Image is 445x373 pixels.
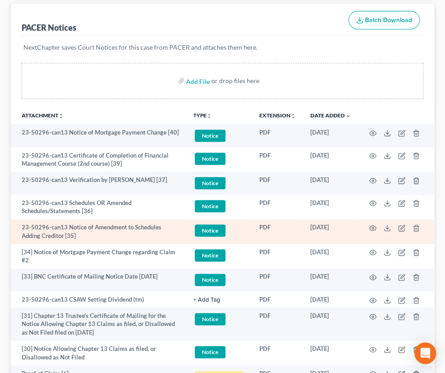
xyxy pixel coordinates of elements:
[11,269,186,292] td: [33] BNC Certificate of Mailing Notice Date [DATE]
[193,345,245,359] a: Notice
[290,113,296,119] i: unfold_more
[195,177,225,189] span: Notice
[303,195,358,219] td: [DATE]
[252,195,303,219] td: PDF
[193,295,245,304] a: + Add Tag
[365,16,412,24] span: Batch Download
[11,147,186,172] td: 23-50296-can13 Certificate of Completion of Financial Management Course (2nd course) [39]
[206,113,212,119] i: unfold_more
[195,313,225,325] span: Notice
[11,291,186,308] td: 23-50296-can13 CSAW Setting Dividend (tm)
[252,147,303,172] td: PDF
[252,269,303,292] td: PDF
[303,291,358,308] td: [DATE]
[193,113,212,119] button: TYPEunfold_more
[193,312,245,326] a: Notice
[310,112,351,119] a: Date Added expand_more
[303,308,358,340] td: [DATE]
[22,22,76,33] div: PACER Notices
[11,219,186,244] td: 23-50296-can13 Notice of Amendment to Schedules Adding Creditor [35]
[195,200,225,212] span: Notice
[414,342,436,364] div: Open Intercom Messenger
[193,272,245,287] a: Notice
[252,291,303,308] td: PDF
[193,128,245,143] a: Notice
[211,76,259,85] div: or drop files here
[303,269,358,292] td: [DATE]
[252,124,303,147] td: PDF
[193,248,245,263] a: Notice
[195,153,225,165] span: Notice
[195,274,225,286] span: Notice
[348,11,420,30] button: Batch Download
[303,147,358,172] td: [DATE]
[11,172,186,195] td: 23-50296-can13 Verification by [PERSON_NAME] [37]
[252,219,303,244] td: PDF
[11,308,186,340] td: [31] Chapter 13 Trustee's Certificate of Mailing for the Notice Allowing Chapter 13 Claims as fil...
[11,124,186,147] td: 23-50296-can13 Notice of Mortgage Payment Change [40]
[195,249,225,261] span: Notice
[346,113,351,119] i: expand_more
[193,151,245,166] a: Notice
[252,244,303,269] td: PDF
[303,172,358,195] td: [DATE]
[195,346,225,358] span: Notice
[193,297,220,303] button: + Add Tag
[259,112,296,119] a: Extensionunfold_more
[22,112,64,119] a: Attachmentunfold_more
[195,224,225,237] span: Notice
[303,340,358,365] td: [DATE]
[252,172,303,195] td: PDF
[303,219,358,244] td: [DATE]
[11,195,186,219] td: 23-50296-can13 Schedules OR Amended Schedules/Statements [36]
[193,199,245,214] a: Notice
[303,124,358,147] td: [DATE]
[193,176,245,191] a: Notice
[11,244,186,269] td: [34] Notice of Mortgage Payment Change regarding Claim #2
[193,223,245,238] a: Notice
[303,244,358,269] td: [DATE]
[195,130,225,142] span: Notice
[58,113,64,119] i: unfold_more
[252,308,303,340] td: PDF
[23,43,422,52] p: NextChapter saves Court Notices for this case from PACER and attaches them here.
[11,340,186,365] td: [30] Notice Allowing Chapter 13 Claims as filed, or Disallowed as Not Filed
[252,340,303,365] td: PDF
